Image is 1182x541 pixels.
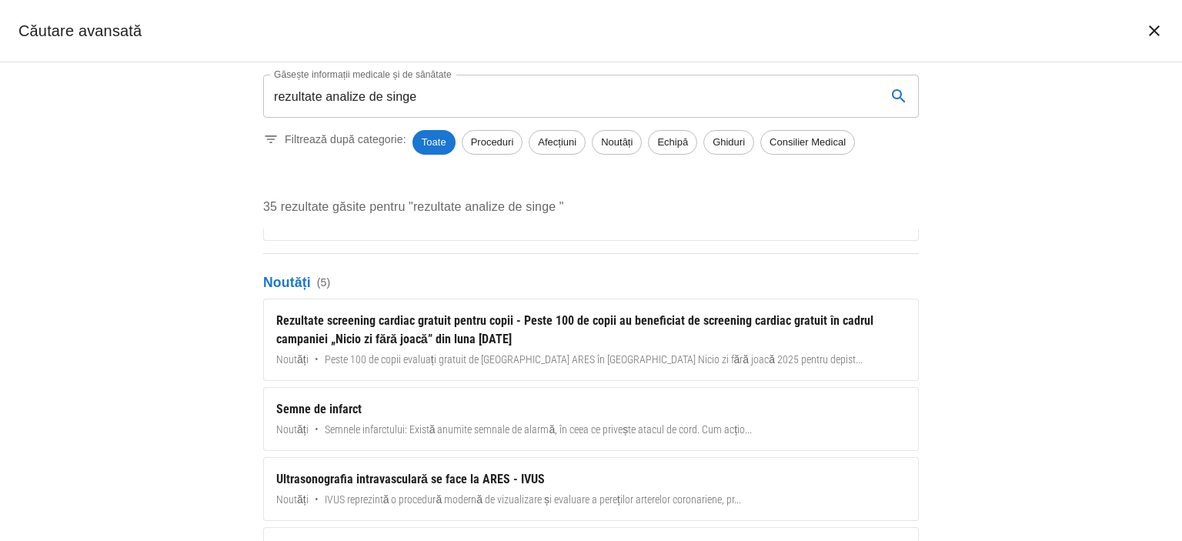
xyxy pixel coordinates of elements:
div: Afecțiuni [529,130,586,155]
p: Noutăți [263,272,919,292]
div: Echipă [648,130,697,155]
p: Filtrează după categorie: [285,132,406,147]
span: Noutăți [276,492,309,508]
p: 35 rezultate găsite pentru "rezultate analize de singe " [263,198,919,216]
div: Noutăți [592,130,642,155]
span: • [315,492,319,508]
div: Toate [412,130,456,155]
div: Consilier Medical [760,130,855,155]
div: Rezultate screening cardiac gratuit pentru copii - Peste 100 de copii au beneficiat de screening ... [276,312,906,349]
span: Toate [412,135,456,150]
a: Ultrasonografia intravasculară se face la ARES - IVUSNoutăți•IVUS reprezintă o procedură modernă ... [263,457,919,521]
input: Introduceți un termen pentru căutare... [263,75,874,118]
span: Afecțiuni [529,135,585,150]
div: Ultrasonografia intravasculară se face la ARES - IVUS [276,470,906,489]
h2: Căutare avansată [18,18,142,43]
span: • [315,422,319,438]
div: Proceduri [462,130,523,155]
button: închide căutarea [1136,12,1173,49]
a: Rezultate screening cardiac gratuit pentru copii - Peste 100 de copii au beneficiat de screening ... [263,299,919,381]
span: Semnele infarctului: Există anumite semnale de alarmă, în ceea ce privește atacul de cord. Cum ac... [325,422,752,438]
span: Proceduri [462,135,523,150]
span: Noutăți [276,352,309,368]
span: • [315,352,319,368]
label: Găsește informații medicale și de sănătate [274,68,452,81]
div: Semne de infarct [276,400,906,419]
span: Consilier Medical [761,135,854,150]
span: Peste 100 de copii evaluați gratuit de [GEOGRAPHIC_DATA] ARES în [GEOGRAPHIC_DATA] Nicio zi fără ... [325,352,863,368]
span: Noutăți [593,135,641,150]
a: Semne de infarctNoutăți•Semnele infarctului: Există anumite semnale de alarmă, în ceea ce priveșt... [263,387,919,451]
button: search [880,78,917,115]
span: Noutăți [276,422,309,438]
span: ( 5 ) [317,275,331,290]
span: IVUS reprezintă o procedură modernă de vizualizare și evaluare a pereților arterelor coronariene,... [325,492,741,508]
span: Echipă [649,135,696,150]
div: Ghiduri [703,130,754,155]
span: Ghiduri [704,135,753,150]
